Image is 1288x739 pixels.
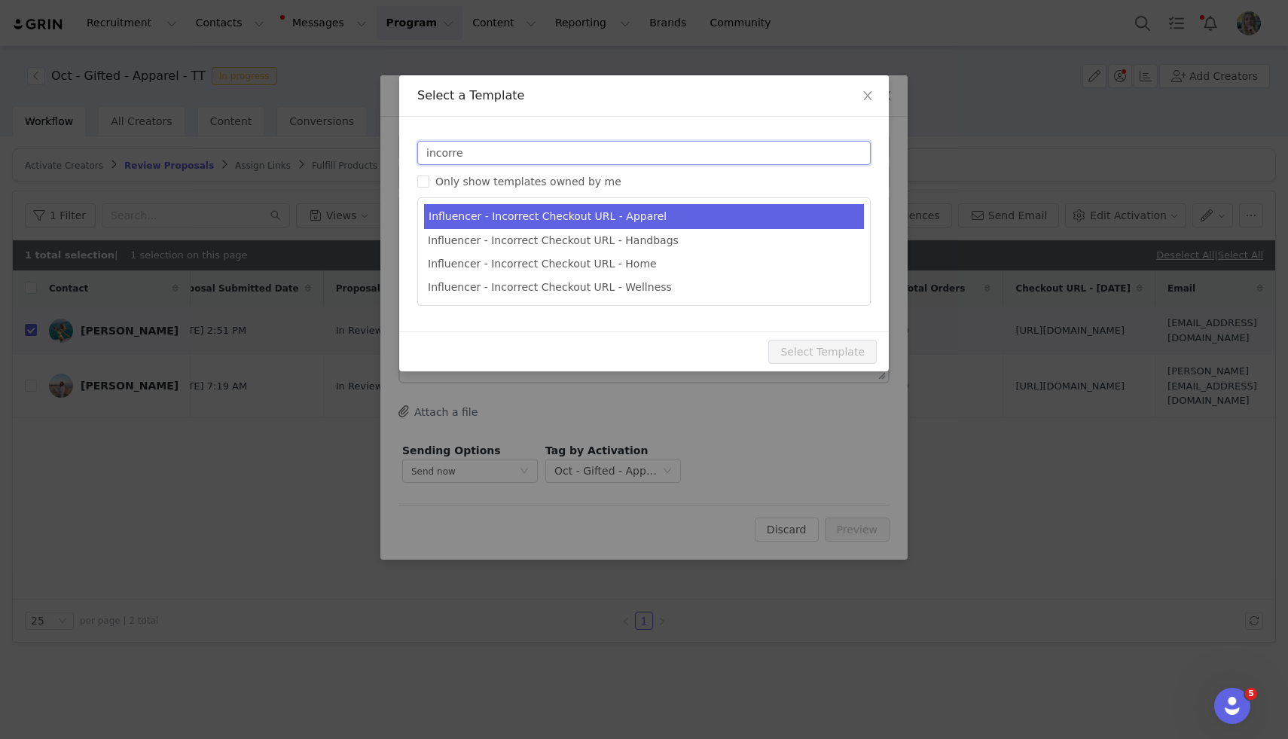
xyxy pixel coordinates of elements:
div: Select a Template [417,87,871,104]
button: Close [847,75,889,118]
button: Select Template [768,340,877,364]
span: Only show templates owned by me [429,176,627,188]
li: Influencer - Incorrect Checkout URL - Handbags [424,229,864,252]
li: Influencer - Incorrect Checkout URL - Wellness [424,276,864,299]
iframe: Intercom live chat [1214,688,1250,724]
li: Influencer - Incorrect Checkout URL - Home [424,252,864,276]
span: 5 [1245,688,1257,700]
input: Search templates ... [417,141,871,165]
body: Rich Text Area. Press ALT-0 for help. [12,12,476,29]
i: icon: close [862,90,874,102]
li: Influencer - Incorrect Checkout URL - Apparel [424,204,864,229]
